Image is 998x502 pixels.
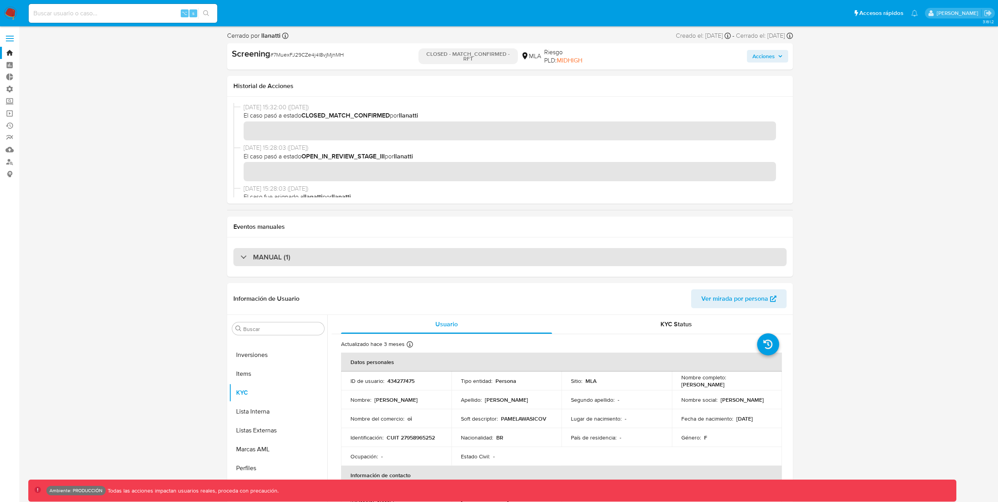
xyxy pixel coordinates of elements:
a: Notificaciones [911,10,918,17]
p: leidy.martinez@mercadolibre.com.co [937,9,981,17]
p: 434277475 [387,377,415,384]
p: PAMELAWASICOV [501,415,546,422]
div: MANUAL (1) [233,248,787,266]
p: Apellido : [461,396,482,403]
input: Buscar [243,325,321,333]
p: Nombre completo : [681,374,726,381]
p: F [704,434,707,441]
button: Lista Interna [229,402,327,421]
button: Listas Externas [229,421,327,440]
p: Tipo entidad : [461,377,492,384]
p: Nombre del comercio : [350,415,404,422]
h3: MANUAL (1) [253,253,290,261]
div: Creado el: [DATE] [676,31,731,40]
button: Buscar [235,325,242,332]
p: CLOSED - MATCH_CONFIRMED - RFT [418,48,518,64]
th: Datos personales [341,353,782,371]
button: Restricciones Nuevo Mundo [229,478,327,496]
p: Fecha de nacimiento : [681,415,733,422]
a: Salir [984,9,992,17]
span: ⌥ [182,9,187,17]
p: - [618,396,619,403]
p: Ocupación : [350,453,378,460]
span: Accesos rápidos [859,9,903,17]
p: [PERSON_NAME] [485,396,528,403]
p: Estado Civil : [461,453,490,460]
h1: Eventos manuales [233,223,787,231]
p: [DATE] [736,415,753,422]
p: BR [496,434,503,441]
button: Perfiles [229,459,327,478]
p: Todas las acciones impactan usuarios reales, proceda con precaución. [106,487,279,495]
p: - [493,453,495,460]
p: [PERSON_NAME] [681,381,725,388]
p: Nombre : [350,396,371,403]
input: Buscar usuario o caso... [29,8,217,18]
p: Nombre social : [681,396,717,403]
p: Persona [495,377,516,384]
p: [PERSON_NAME] [374,396,418,403]
button: Ver mirada por persona [691,289,787,308]
span: KYC Status [660,320,692,329]
p: Nacionalidad : [461,434,493,441]
p: CUIT 27958965252 [387,434,435,441]
button: Inversiones [229,346,327,364]
th: Información de contacto [341,466,782,485]
span: Acciones [752,50,775,63]
p: Segundo apellido : [571,396,615,403]
p: - [381,453,383,460]
p: Soft descriptor : [461,415,498,422]
span: Usuario [435,320,458,329]
span: - [732,31,734,40]
div: Cerrado el: [DATE] [736,31,793,40]
p: MLA [585,377,596,384]
p: Actualizado hace 3 meses [341,340,405,348]
p: - [625,415,626,422]
span: Ver mirada por persona [701,289,768,308]
p: Lugar de nacimiento : [571,415,622,422]
p: oi [407,415,412,422]
p: Sitio : [571,377,582,384]
p: Ambiente: PRODUCCIÓN [50,489,103,492]
div: MLA [521,52,541,61]
button: search-icon [198,8,214,19]
p: ID de usuario : [350,377,384,384]
h1: Información de Usuario [233,295,299,303]
button: KYC [229,383,327,402]
b: llanatti [260,31,281,40]
button: Acciones [747,50,788,63]
p: Identificación : [350,434,383,441]
span: # 7MuexFJ29CZe4j4I8vjMjnMH [270,51,344,59]
span: Cerrado por [227,31,281,40]
span: Riesgo PLD: [544,48,602,65]
p: - [620,434,621,441]
p: País de residencia : [571,434,616,441]
b: Screening [232,47,270,60]
p: Género : [681,434,701,441]
span: MIDHIGH [557,56,582,65]
button: Items [229,364,327,383]
span: s [192,9,194,17]
p: [PERSON_NAME] [721,396,764,403]
button: Marcas AML [229,440,327,459]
